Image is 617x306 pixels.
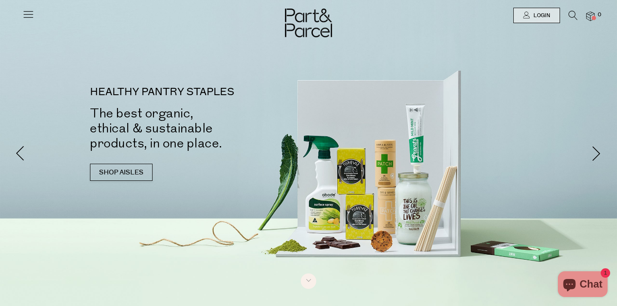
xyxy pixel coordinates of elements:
[555,271,610,299] inbox-online-store-chat: Shopify online store chat
[285,9,332,37] img: Part&Parcel
[90,87,321,97] p: HEALTHY PANTRY STAPLES
[531,12,550,19] span: Login
[90,106,321,151] h2: The best organic, ethical & sustainable products, in one place.
[586,12,595,21] a: 0
[596,11,603,19] span: 0
[513,8,560,23] a: Login
[90,164,153,181] a: SHOP AISLES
